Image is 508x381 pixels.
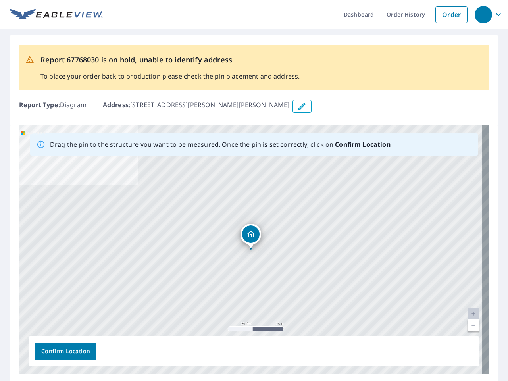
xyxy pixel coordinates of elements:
[40,54,300,65] p: Report 67768030 is on hold, unable to identify address
[241,224,261,248] div: Dropped pin, building 1, Residential property, 275 Ferguson Rd Clayton, LA 71326
[468,319,479,331] a: Current Level 20, Zoom Out
[35,343,96,360] button: Confirm Location
[103,100,290,113] p: : [STREET_ADDRESS][PERSON_NAME][PERSON_NAME]
[19,100,87,113] p: : Diagram
[103,100,129,109] b: Address
[50,140,391,149] p: Drag the pin to the structure you want to be measured. Once the pin is set correctly, click on
[41,346,90,356] span: Confirm Location
[40,71,300,81] p: To place your order back to production please check the pin placement and address.
[19,100,58,109] b: Report Type
[10,9,103,21] img: EV Logo
[335,140,390,149] b: Confirm Location
[468,308,479,319] a: Current Level 20, Zoom In Disabled
[435,6,468,23] a: Order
